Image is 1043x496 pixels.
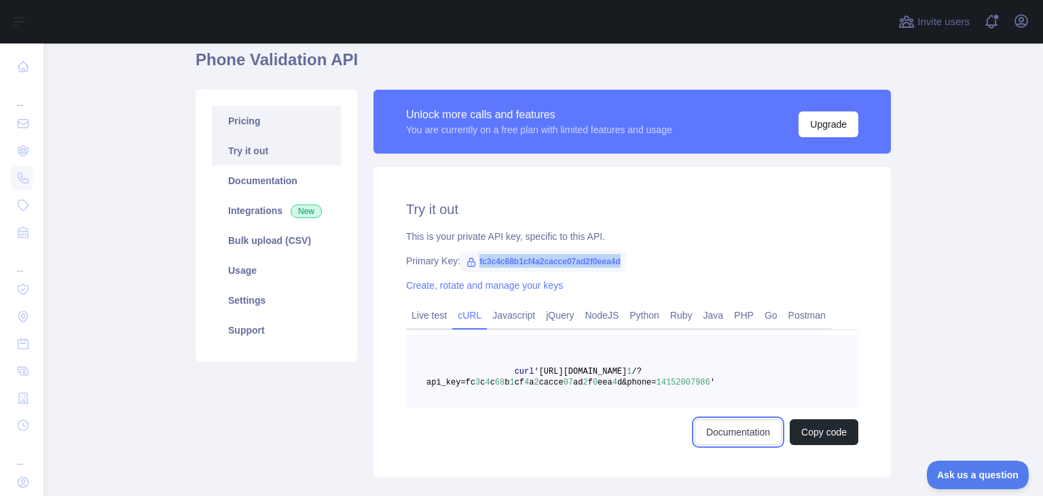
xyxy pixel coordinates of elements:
[710,378,715,387] span: '
[759,304,783,326] a: Go
[665,304,698,326] a: Ruby
[509,378,514,387] span: 1
[534,367,627,376] span: '[URL][DOMAIN_NAME]
[624,304,665,326] a: Python
[406,254,858,268] div: Primary Key:
[539,378,564,387] span: cacce
[598,378,612,387] span: eea
[583,378,587,387] span: 2
[212,106,341,136] a: Pricing
[564,378,573,387] span: 07
[573,378,583,387] span: ad
[11,440,33,467] div: ...
[11,82,33,109] div: ...
[452,304,487,326] a: cURL
[617,378,657,387] span: d&phone=
[212,166,341,196] a: Documentation
[917,14,970,30] span: Invite users
[657,378,710,387] span: 14152007986
[495,378,505,387] span: 68
[612,378,617,387] span: 4
[212,226,341,255] a: Bulk upload (CSV)
[406,200,858,219] h2: Try it out
[541,304,579,326] a: jQuery
[460,251,626,272] span: fc3c4c68b1cf4a2cacce07ad2f0eea4d
[475,378,480,387] span: 3
[790,419,858,445] button: Copy code
[588,378,593,387] span: f
[505,378,509,387] span: b
[593,378,598,387] span: 0
[515,378,524,387] span: cf
[698,304,729,326] a: Java
[487,304,541,326] a: Javascript
[490,378,495,387] span: c
[406,280,563,291] a: Create, rotate and manage your keys
[406,304,452,326] a: Live test
[627,367,632,376] span: 1
[291,205,322,218] span: New
[783,304,831,326] a: Postman
[485,378,490,387] span: 4
[896,11,972,33] button: Invite users
[927,461,1029,489] iframe: Toggle Customer Support
[729,304,759,326] a: PHP
[212,255,341,285] a: Usage
[212,136,341,166] a: Try it out
[196,49,891,82] h1: Phone Validation API
[406,107,672,123] div: Unlock more calls and features
[695,419,782,445] a: Documentation
[579,304,624,326] a: NodeJS
[515,367,534,376] span: curl
[406,230,858,243] div: This is your private API key, specific to this API.
[799,111,858,137] button: Upgrade
[529,378,534,387] span: a
[212,285,341,315] a: Settings
[406,123,672,137] div: You are currently on a free plan with limited features and usage
[524,378,529,387] span: 4
[11,247,33,274] div: ...
[212,315,341,345] a: Support
[480,378,485,387] span: c
[212,196,341,226] a: Integrations New
[534,378,538,387] span: 2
